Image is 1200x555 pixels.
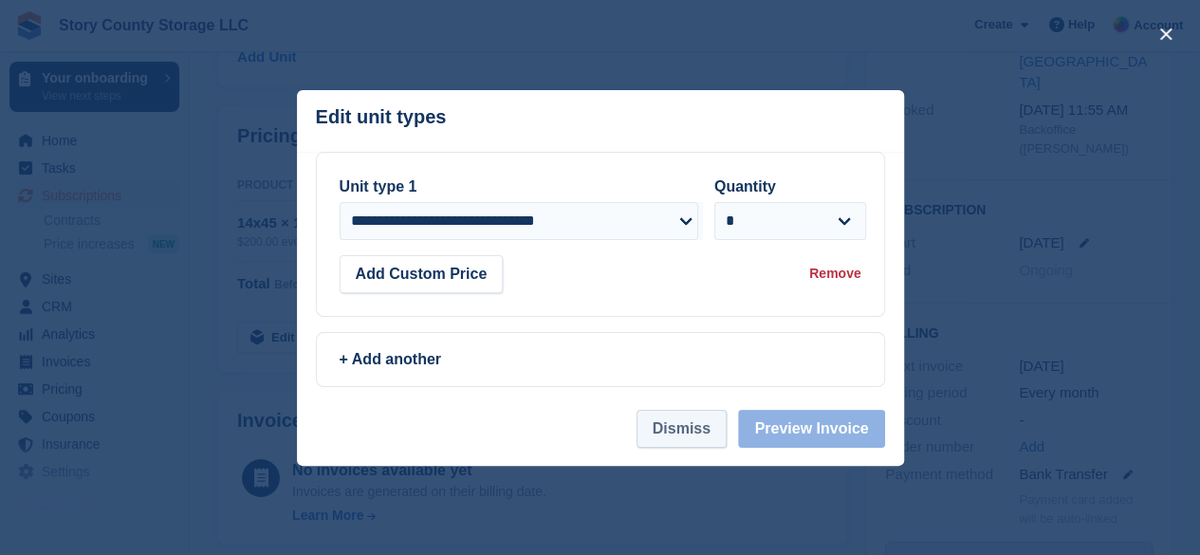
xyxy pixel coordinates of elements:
button: close [1151,19,1181,49]
label: Unit type 1 [340,178,417,194]
div: + Add another [340,348,861,371]
button: Add Custom Price [340,255,504,293]
button: Dismiss [637,410,727,448]
label: Quantity [714,178,776,194]
a: + Add another [316,332,885,387]
p: Edit unit types [316,106,447,128]
button: Preview Invoice [738,410,884,448]
div: Remove [809,264,860,284]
